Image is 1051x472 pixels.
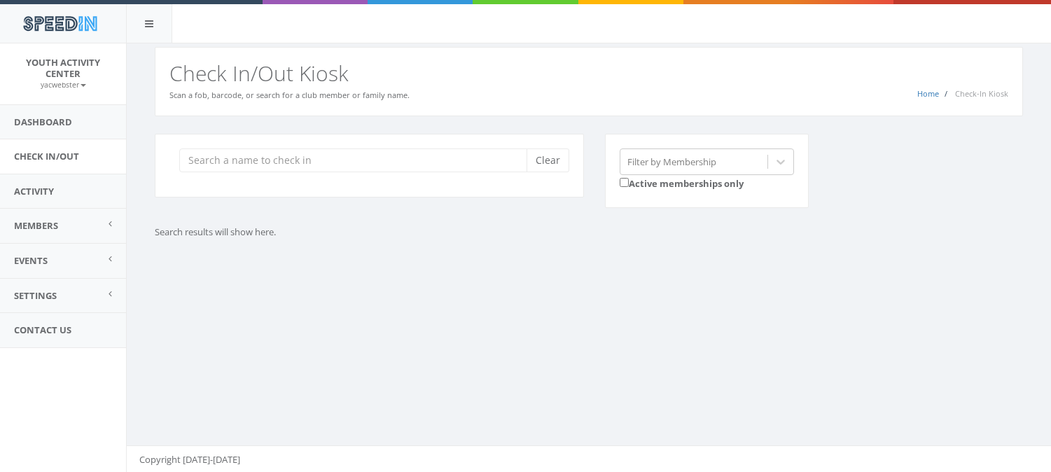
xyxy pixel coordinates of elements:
span: Settings [14,289,57,302]
button: Clear [527,148,569,172]
p: Search results will show here. [155,225,806,239]
h2: Check In/Out Kiosk [169,62,1008,85]
input: Search a name to check in [179,148,537,172]
small: yacwebster [41,80,86,90]
span: Contact Us [14,324,71,336]
small: Scan a fob, barcode, or search for a club member or family name. [169,90,410,100]
span: Members [14,219,58,232]
div: Filter by Membership [627,155,716,168]
a: Home [917,88,939,99]
span: Youth Activity Center [26,56,100,80]
img: speedin_logo.png [16,11,104,36]
a: yacwebster [41,78,86,90]
input: Active memberships only [620,178,629,187]
span: Events [14,254,48,267]
span: Check-In Kiosk [955,88,1008,99]
label: Active memberships only [620,175,744,190]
